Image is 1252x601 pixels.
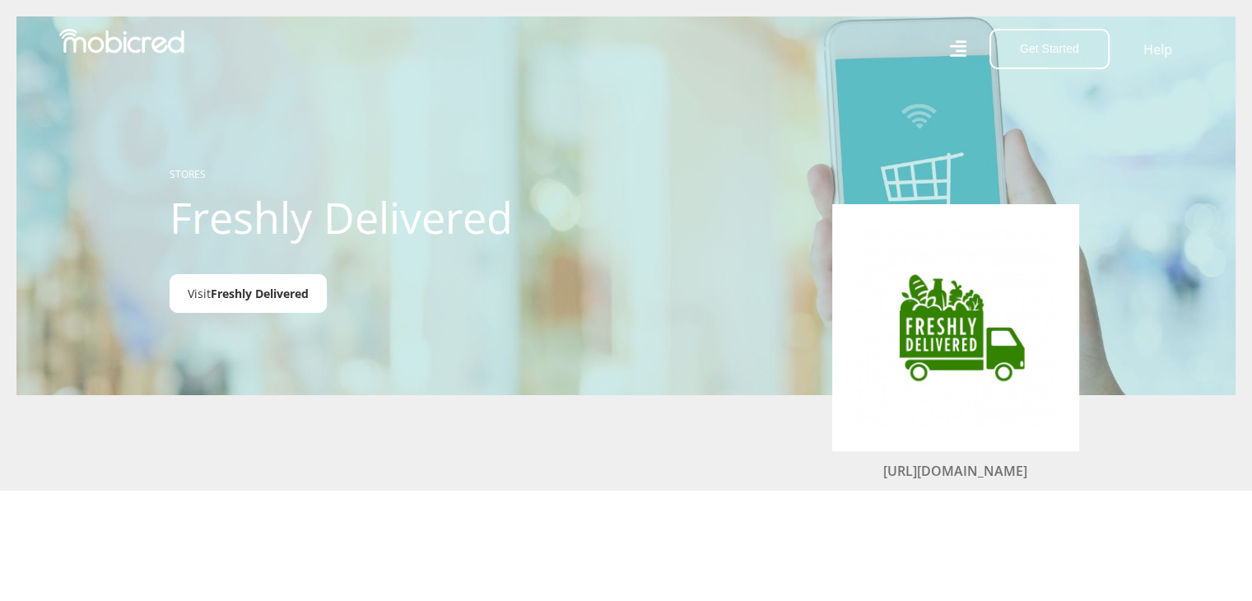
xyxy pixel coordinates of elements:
[211,286,309,301] span: Freshly Delivered
[59,29,184,54] img: Mobicred
[989,29,1110,69] button: Get Started
[883,462,1027,480] a: [URL][DOMAIN_NAME]
[170,274,327,313] a: VisitFreshly Delivered
[1143,39,1173,60] a: Help
[170,192,536,243] h1: Freshly Delivered
[857,229,1054,426] img: Freshly Delivered
[170,167,206,181] a: STORES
